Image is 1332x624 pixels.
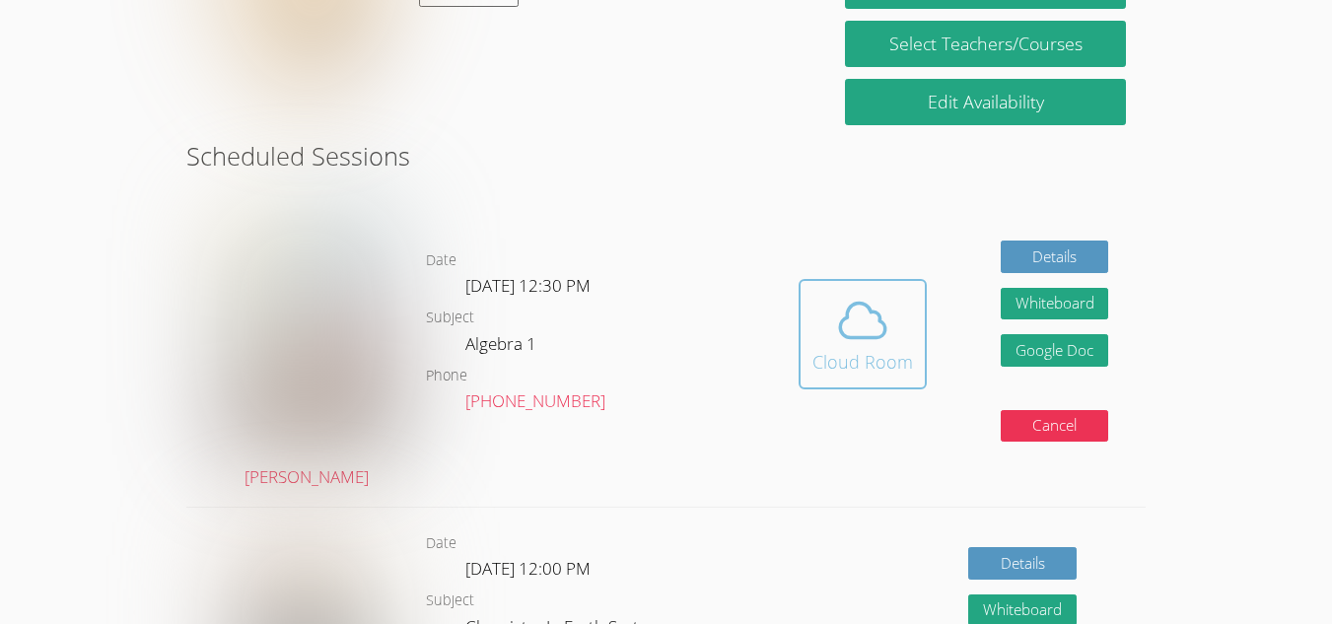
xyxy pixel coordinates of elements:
[426,364,467,388] dt: Phone
[1001,334,1109,367] a: Google Doc
[845,79,1126,125] a: Edit Availability
[186,137,1146,174] h2: Scheduled Sessions
[1001,288,1109,320] button: Whiteboard
[426,531,456,556] dt: Date
[465,330,540,364] dd: Algebra 1
[216,205,396,492] a: [PERSON_NAME]
[799,279,927,389] button: Cloud Room
[845,21,1126,67] a: Select Teachers/Courses
[465,274,591,297] span: [DATE] 12:30 PM
[1001,241,1109,273] a: Details
[426,589,474,613] dt: Subject
[812,348,913,376] div: Cloud Room
[968,547,1077,580] a: Details
[216,205,396,454] img: sarah.png
[465,557,591,580] span: [DATE] 12:00 PM
[426,306,474,330] dt: Subject
[426,248,456,273] dt: Date
[1001,410,1109,443] button: Cancel
[465,389,605,412] a: [PHONE_NUMBER]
